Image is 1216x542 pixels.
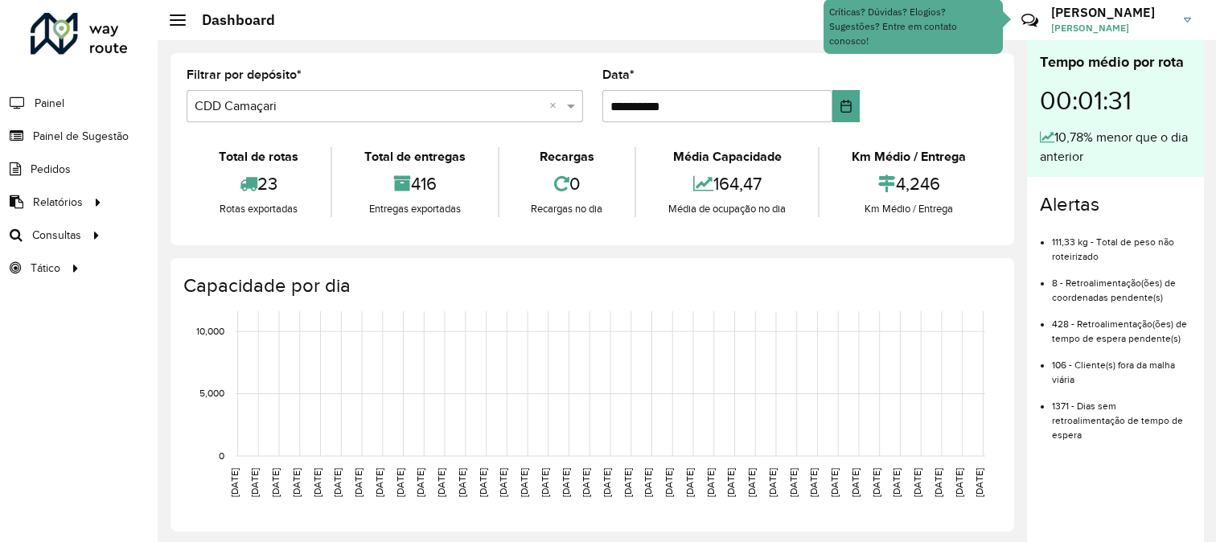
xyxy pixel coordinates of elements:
[1052,387,1191,442] li: 1371 - Dias sem retroalimentação de tempo de espera
[31,161,71,178] span: Pedidos
[478,468,488,497] text: [DATE]
[436,468,446,497] text: [DATE]
[1051,5,1172,20] h3: [PERSON_NAME]
[663,468,674,497] text: [DATE]
[640,147,814,166] div: Média Capacidade
[270,468,281,497] text: [DATE]
[291,468,302,497] text: [DATE]
[1052,305,1191,346] li: 428 - Retroalimentação(ões) de tempo de espera pendente(s)
[640,166,814,201] div: 164,47
[374,468,384,497] text: [DATE]
[705,468,716,497] text: [DATE]
[725,468,736,497] text: [DATE]
[199,388,224,399] text: 5,000
[954,468,964,497] text: [DATE]
[602,468,612,497] text: [DATE]
[503,166,631,201] div: 0
[503,147,631,166] div: Recargas
[746,468,757,497] text: [DATE]
[1040,51,1191,73] div: Tempo médio por rota
[824,147,994,166] div: Km Médio / Entrega
[415,468,425,497] text: [DATE]
[1051,21,1172,35] span: [PERSON_NAME]
[33,194,83,211] span: Relatórios
[891,468,902,497] text: [DATE]
[1040,73,1191,128] div: 00:01:31
[196,326,224,336] text: 10,000
[187,65,302,84] label: Filtrar por depósito
[829,468,840,497] text: [DATE]
[336,147,494,166] div: Total de entregas
[353,468,364,497] text: [DATE]
[519,468,529,497] text: [DATE]
[1052,346,1191,387] li: 106 - Cliente(s) fora da malha viária
[808,468,819,497] text: [DATE]
[503,201,631,217] div: Recargas no dia
[974,468,984,497] text: [DATE]
[395,468,405,497] text: [DATE]
[32,227,81,244] span: Consultas
[186,11,275,29] h2: Dashboard
[336,166,494,201] div: 416
[191,147,327,166] div: Total de rotas
[581,468,591,497] text: [DATE]
[1052,223,1191,264] li: 111,33 kg - Total de peso não roteirizado
[871,468,881,497] text: [DATE]
[457,468,467,497] text: [DATE]
[31,260,60,277] span: Tático
[912,468,922,497] text: [DATE]
[1040,193,1191,216] h4: Alertas
[684,468,695,497] text: [DATE]
[540,468,550,497] text: [DATE]
[332,468,343,497] text: [DATE]
[622,468,633,497] text: [DATE]
[33,128,129,145] span: Painel de Sugestão
[824,201,994,217] div: Km Médio / Entrega
[249,468,260,497] text: [DATE]
[336,201,494,217] div: Entregas exportadas
[933,468,943,497] text: [DATE]
[35,95,64,112] span: Painel
[832,90,860,122] button: Choose Date
[850,468,861,497] text: [DATE]
[219,450,224,461] text: 0
[312,468,322,497] text: [DATE]
[1013,3,1047,38] a: Contato Rápido
[498,468,508,497] text: [DATE]
[549,96,563,116] span: Clear all
[1052,264,1191,305] li: 8 - Retroalimentação(ões) de coordenadas pendente(s)
[191,201,327,217] div: Rotas exportadas
[1040,128,1191,166] div: 10,78% menor que o dia anterior
[640,201,814,217] div: Média de ocupação no dia
[824,166,994,201] div: 4,246
[643,468,653,497] text: [DATE]
[191,166,327,201] div: 23
[602,65,635,84] label: Data
[229,468,240,497] text: [DATE]
[561,468,571,497] text: [DATE]
[788,468,799,497] text: [DATE]
[767,468,778,497] text: [DATE]
[183,274,998,298] h4: Capacidade por dia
